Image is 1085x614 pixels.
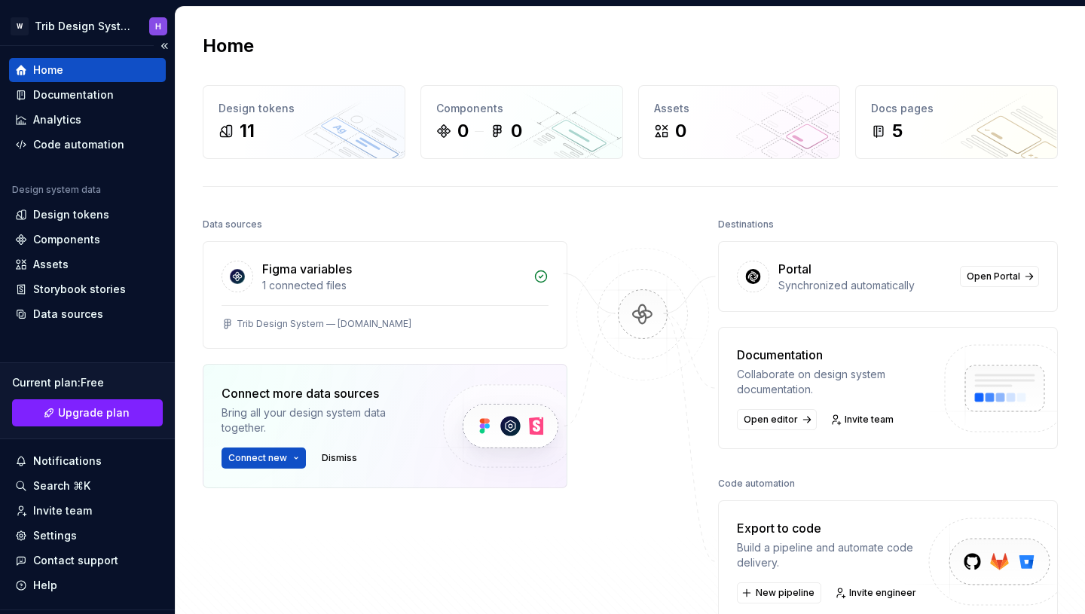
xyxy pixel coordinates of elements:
[33,503,92,518] div: Invite team
[9,277,166,301] a: Storybook stories
[9,449,166,473] button: Notifications
[9,252,166,276] a: Assets
[222,405,417,435] div: Bring all your design system data together.
[718,473,795,494] div: Code automation
[511,119,522,143] div: 0
[737,519,931,537] div: Export to code
[33,232,100,247] div: Components
[154,35,175,57] button: Collapse sidebar
[33,553,118,568] div: Contact support
[9,302,166,326] a: Data sources
[778,260,811,278] div: Portal
[33,137,124,152] div: Code automation
[892,119,903,143] div: 5
[35,19,131,34] div: Trib Design System
[33,257,69,272] div: Assets
[9,228,166,252] a: Components
[960,266,1039,287] a: Open Portal
[315,448,364,469] button: Dismiss
[262,260,352,278] div: Figma variables
[33,207,109,222] div: Design tokens
[9,58,166,82] a: Home
[12,375,163,390] div: Current plan : Free
[9,83,166,107] a: Documentation
[155,20,161,32] div: H
[675,119,686,143] div: 0
[33,478,90,493] div: Search ⌘K
[203,85,405,159] a: Design tokens11
[654,101,825,116] div: Assets
[228,452,287,464] span: Connect new
[737,346,931,364] div: Documentation
[3,10,172,42] button: WTrib Design SystemH
[436,101,607,116] div: Components
[203,34,254,58] h2: Home
[9,133,166,157] a: Code automation
[845,414,894,426] span: Invite team
[457,119,469,143] div: 0
[871,101,1042,116] div: Docs pages
[830,582,923,603] a: Invite engineer
[58,405,130,420] span: Upgrade plan
[9,203,166,227] a: Design tokens
[33,87,114,102] div: Documentation
[33,282,126,297] div: Storybook stories
[240,119,255,143] div: 11
[9,108,166,132] a: Analytics
[9,524,166,548] a: Settings
[322,452,357,464] span: Dismiss
[33,528,77,543] div: Settings
[9,548,166,573] button: Contact support
[11,17,29,35] div: W
[737,367,931,397] div: Collaborate on design system documentation.
[12,184,101,196] div: Design system data
[33,454,102,469] div: Notifications
[33,63,63,78] div: Home
[222,384,417,402] div: Connect more data sources
[33,307,103,322] div: Data sources
[262,278,524,293] div: 1 connected files
[967,270,1020,283] span: Open Portal
[718,214,774,235] div: Destinations
[9,474,166,498] button: Search ⌘K
[638,85,841,159] a: Assets0
[778,278,951,293] div: Synchronized automatically
[9,499,166,523] a: Invite team
[756,587,815,599] span: New pipeline
[222,448,306,469] button: Connect new
[9,573,166,597] button: Help
[12,399,163,426] a: Upgrade plan
[744,414,798,426] span: Open editor
[737,409,817,430] a: Open editor
[33,578,57,593] div: Help
[849,587,916,599] span: Invite engineer
[237,318,411,330] div: Trib Design System — [DOMAIN_NAME]
[826,409,900,430] a: Invite team
[203,214,262,235] div: Data sources
[737,540,931,570] div: Build a pipeline and automate code delivery.
[203,241,567,349] a: Figma variables1 connected filesTrib Design System — [DOMAIN_NAME]
[855,85,1058,159] a: Docs pages5
[33,112,81,127] div: Analytics
[737,582,821,603] button: New pipeline
[420,85,623,159] a: Components00
[219,101,390,116] div: Design tokens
